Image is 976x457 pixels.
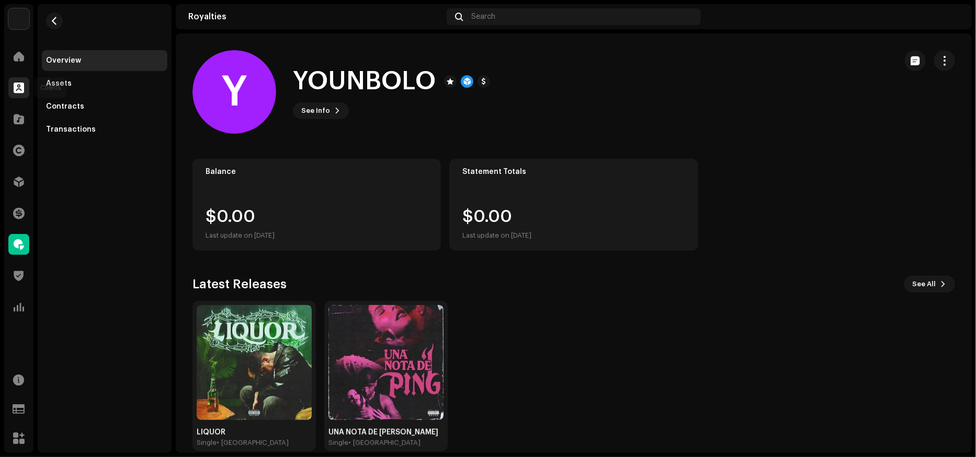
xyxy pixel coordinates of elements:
[42,73,167,94] re-m-nav-item: Assets
[197,428,312,437] div: LIQUOR
[46,79,72,88] div: Assets
[206,229,275,242] div: Last update on [DATE]
[192,276,287,292] h3: Latest Releases
[206,168,428,176] div: Balance
[462,229,531,242] div: Last update on [DATE]
[471,13,495,21] span: Search
[904,276,955,292] button: See All
[328,439,348,447] div: Single
[42,96,167,117] re-m-nav-item: Contracts
[293,102,349,119] button: See Info
[301,100,330,121] span: See Info
[188,13,442,21] div: Royalties
[217,439,289,447] div: • [GEOGRAPHIC_DATA]
[943,8,959,25] img: cd891d2d-3008-456e-9ec6-c6524fa041d0
[328,428,444,437] div: UNA NOTA DE [PERSON_NAME]
[42,119,167,140] re-m-nav-item: Transactions
[197,439,217,447] div: Single
[328,305,444,420] img: 1280da6a-8572-4888-a1f1-4e24ab1ebe74
[8,8,29,29] img: 4d5a508c-c80f-4d99-b7fb-82554657661d
[46,125,96,134] div: Transactions
[42,50,167,71] re-m-nav-item: Overview
[192,50,276,134] div: Y
[348,439,421,447] div: • [GEOGRAPHIC_DATA]
[46,56,81,65] div: Overview
[46,102,84,111] div: Contracts
[449,159,698,251] re-o-card-value: Statement Totals
[293,65,436,98] h1: YOUNBOLO
[192,159,441,251] re-o-card-value: Balance
[462,168,685,176] div: Statement Totals
[197,305,312,420] img: 47edb38c-4f9b-44b2-a846-cd7411ddeedd
[913,274,936,295] span: See All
